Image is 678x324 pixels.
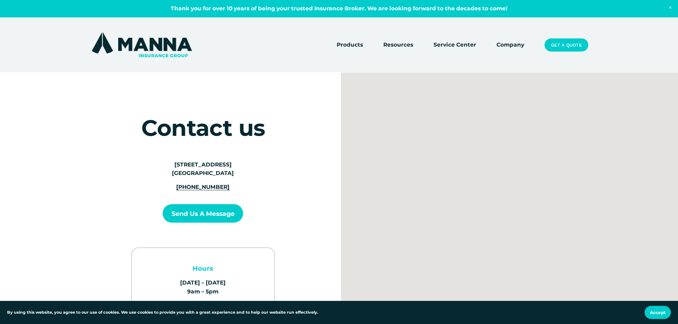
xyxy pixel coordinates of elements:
[7,309,318,316] p: By using this website, you agree to our use of cookies. We use cookies to provide you with a grea...
[645,306,671,319] button: Accept
[383,40,413,50] a: folder dropdown
[163,204,243,223] button: Send us a Message
[433,40,476,50] a: Service Center
[337,41,363,49] span: Products
[176,184,230,190] a: [PHONE_NUMBER]
[111,116,295,139] h1: Contact us
[90,31,194,59] img: Manna Insurance Group
[153,278,253,296] p: [DATE] – [DATE] 9am – 5pm
[496,40,524,50] a: Company
[383,41,413,49] span: Resources
[337,40,363,50] a: folder dropdown
[650,310,666,315] span: Accept
[545,38,588,52] a: Get a Quote
[153,160,253,178] p: [STREET_ADDRESS] [GEOGRAPHIC_DATA]
[193,264,213,272] strong: Hours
